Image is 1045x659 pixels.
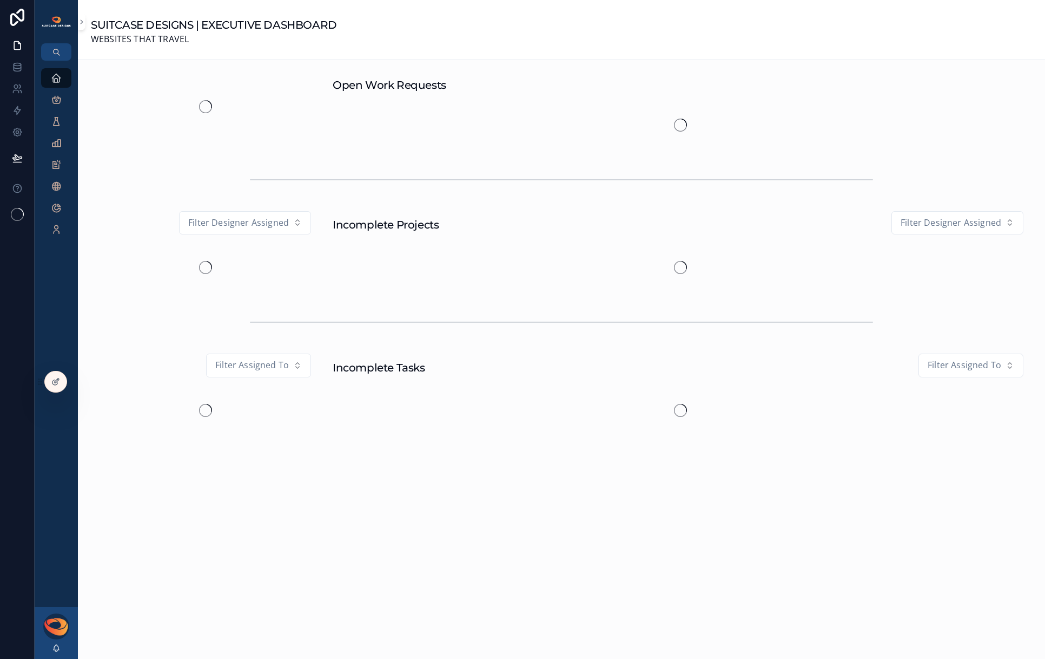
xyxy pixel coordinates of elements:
span: Filter Designer Assigned [901,216,1001,230]
span: Filter Designer Assigned [188,216,289,230]
button: Select Button [179,211,311,235]
div: scrollable content [35,61,78,253]
button: Select Button [918,354,1023,377]
span: WEBSITES THAT TRAVEL [91,32,337,47]
h1: Open Work Requests [333,77,446,93]
img: App logo [41,16,71,28]
button: Select Button [891,211,1023,235]
h1: Incomplete Projects [333,217,439,232]
button: Select Button [206,354,311,377]
h1: Incomplete Tasks [333,360,425,375]
span: Filter Assigned To [928,358,1001,373]
span: Filter Assigned To [215,358,289,373]
h1: SUITCASE DESIGNS | EXECUTIVE DASHBOARD [91,17,337,32]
